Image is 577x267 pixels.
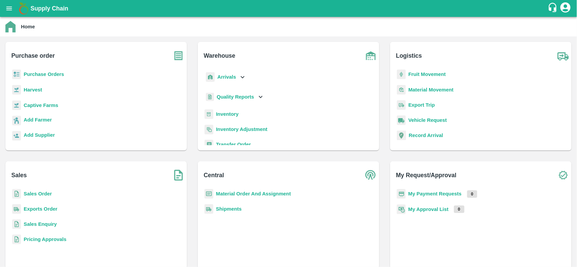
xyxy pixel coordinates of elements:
a: Pricing Approvals [24,237,66,242]
a: Add Farmer [24,116,52,125]
a: Sales Enquiry [24,221,57,227]
img: fruit [397,70,406,79]
div: account of current user [559,1,572,16]
p: 0 [454,206,464,213]
a: Supply Chain [30,4,548,13]
b: Purchase order [11,51,55,60]
b: Home [21,24,35,29]
img: recordArrival [397,131,406,140]
a: Inventory [216,111,239,117]
button: open drawer [1,1,17,16]
img: shipments [12,204,21,214]
img: harvest [12,85,21,95]
a: Harvest [24,87,42,92]
a: Sales Order [24,191,52,196]
img: sales [12,189,21,199]
b: Logistics [396,51,422,60]
a: Fruit Movement [408,72,446,77]
img: payment [397,189,406,199]
img: delivery [397,100,406,110]
a: Material Order And Assignment [216,191,291,196]
img: farmer [12,116,21,126]
b: Supply Chain [30,5,68,12]
a: Exports Order [24,206,57,212]
img: check [555,167,572,184]
img: warehouse [362,47,379,64]
img: central [362,167,379,184]
img: soSales [170,167,187,184]
b: Arrivals [217,74,236,80]
a: Add Supplier [24,131,55,140]
img: qualityReport [206,93,214,101]
img: supplier [12,131,21,141]
b: My Request/Approval [396,170,457,180]
a: Captive Farms [24,103,58,108]
img: whInventory [205,109,213,119]
div: Arrivals [205,70,246,85]
b: Add Farmer [24,117,52,123]
p: 0 [467,190,478,198]
a: Shipments [216,206,242,212]
a: Material Movement [408,87,454,92]
img: approval [397,204,406,214]
img: shipments [205,204,213,214]
a: Transfer Order [216,142,251,147]
a: My Payment Requests [408,191,462,196]
img: sales [12,235,21,244]
div: Quality Reports [205,90,264,104]
img: centralMaterial [205,189,213,199]
img: logo [17,2,30,15]
img: material [397,85,406,95]
a: Record Arrival [409,133,443,138]
img: whTransfer [205,140,213,150]
b: Central [204,170,224,180]
img: inventory [205,125,213,134]
a: My Approval List [408,207,449,212]
a: Inventory Adjustment [216,127,267,132]
b: Quality Reports [217,94,254,100]
img: reciept [12,70,21,79]
img: whArrival [206,72,215,82]
a: Export Trip [408,102,435,108]
img: home [5,21,16,32]
img: harvest [12,100,21,110]
img: purchase [170,47,187,64]
a: Purchase Orders [24,72,64,77]
img: truck [555,47,572,64]
b: Warehouse [204,51,236,60]
img: vehicle [397,115,406,125]
div: customer-support [548,2,559,15]
a: Vehicle Request [408,117,447,123]
b: Sales [11,170,27,180]
b: Add Supplier [24,132,55,138]
img: sales [12,219,21,229]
